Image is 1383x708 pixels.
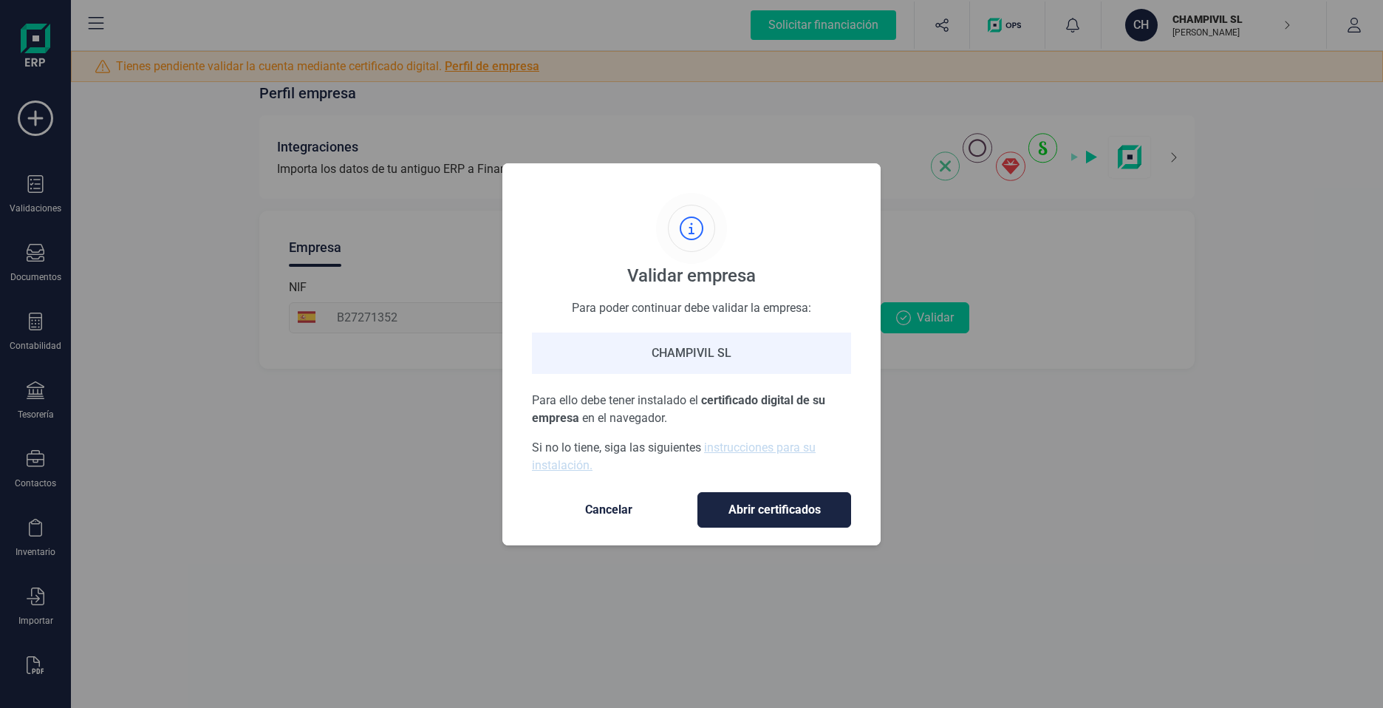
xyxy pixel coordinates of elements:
button: Cancelar [532,492,686,528]
span: Abrir certificados [713,501,836,519]
div: CHAMPIVIL SL [532,333,851,374]
span: Cancelar [547,501,671,519]
div: Para poder continuar debe validar la empresa: [532,299,851,315]
p: Para ello debe tener instalado el en el navegador. [532,392,851,427]
div: Validar empresa [627,264,756,287]
a: instrucciones para su instalación. [532,440,816,472]
span: certificado digital de su empresa [532,393,825,425]
button: Abrir certificados [697,492,851,528]
p: Si no lo tiene, siga las siguientes [532,439,851,474]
